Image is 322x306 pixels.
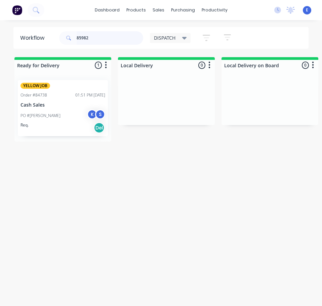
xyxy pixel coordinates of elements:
[12,5,22,15] img: Factory
[123,5,149,15] div: products
[87,109,97,119] div: K
[20,34,48,42] div: Workflow
[75,92,105,98] div: 01:51 PM [DATE]
[91,5,123,15] a: dashboard
[77,31,143,45] input: Search for orders...
[154,34,175,41] span: DISPATCH
[21,122,29,128] p: Req.
[149,5,168,15] div: sales
[21,83,50,89] div: YELLOW JOB
[198,5,231,15] div: productivity
[168,5,198,15] div: purchasing
[95,109,105,119] div: S
[18,80,108,136] div: YELLOW JOBOrder #8473801:51 PM [DATE]Cash SalesPO #[PERSON_NAME]KSReq.Del
[21,92,47,98] div: Order #84738
[21,113,61,119] p: PO #[PERSON_NAME]
[306,7,308,13] span: E
[94,122,105,133] div: Del
[21,102,105,108] p: Cash Sales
